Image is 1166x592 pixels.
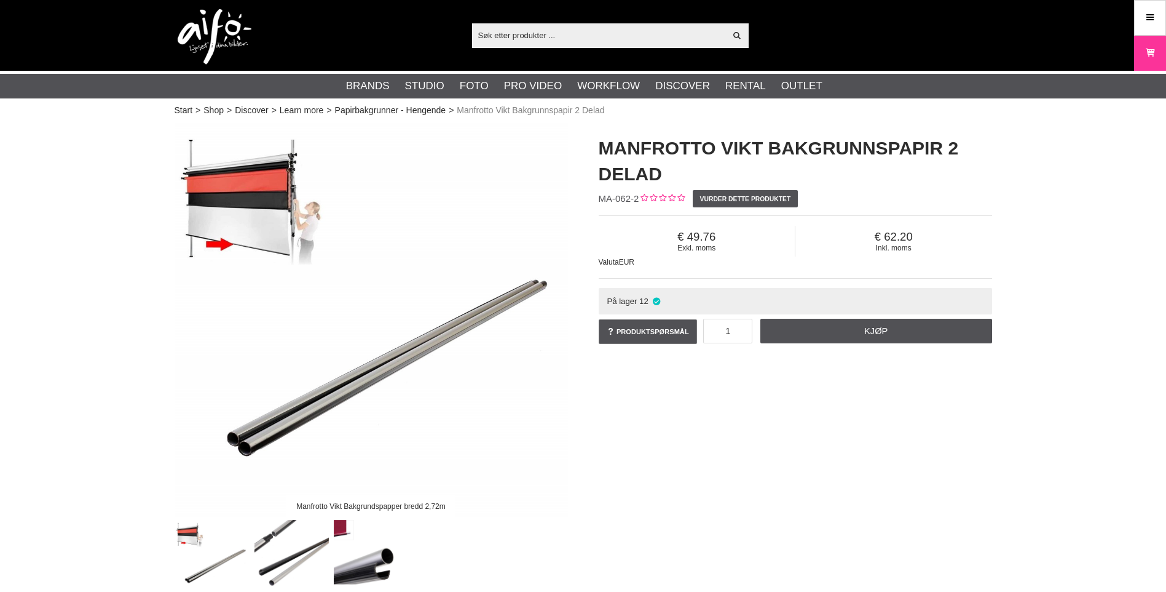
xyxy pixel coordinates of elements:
[178,9,251,65] img: logo.png
[795,230,992,244] span: 62.20
[655,78,710,94] a: Discover
[599,193,639,204] span: MA-062-2
[607,297,637,306] span: På lager
[599,135,992,187] h1: Manfrotto Vikt Bakgrunnspapir 2 Delad
[175,104,193,117] a: Start
[725,78,766,94] a: Rental
[781,78,822,94] a: Outlet
[203,104,224,117] a: Shop
[175,123,568,517] img: Manfrotto Vikt Bakgrundspapper bredd 2,72m
[504,78,562,94] a: Pro Video
[795,244,992,252] span: Inkl. moms
[280,104,324,117] a: Learn more
[272,104,277,117] span: >
[599,230,795,244] span: 49.76
[335,104,446,117] a: Papirbakgrunner - Hengende
[405,78,444,94] a: Studio
[227,104,232,117] span: >
[472,26,726,44] input: Søk etter produkter ...
[639,297,648,306] span: 12
[599,258,619,266] span: Valuta
[346,78,390,94] a: Brands
[449,104,454,117] span: >
[760,319,992,343] a: Kjøp
[652,297,662,306] i: På lager
[577,78,640,94] a: Workflow
[619,258,634,266] span: EUR
[460,78,489,94] a: Foto
[235,104,268,117] a: Discover
[599,244,795,252] span: Exkl. moms
[639,193,685,206] div: Kundevurdering: 0
[326,104,331,117] span: >
[457,104,604,117] span: Manfrotto Vikt Bakgrunnspapir 2 Delad
[693,190,797,207] a: Vurder dette produktet
[195,104,200,117] span: >
[599,319,698,344] a: Produktspørsmål
[286,495,456,517] div: Manfrotto Vikt Bakgrundspapper bredd 2,72m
